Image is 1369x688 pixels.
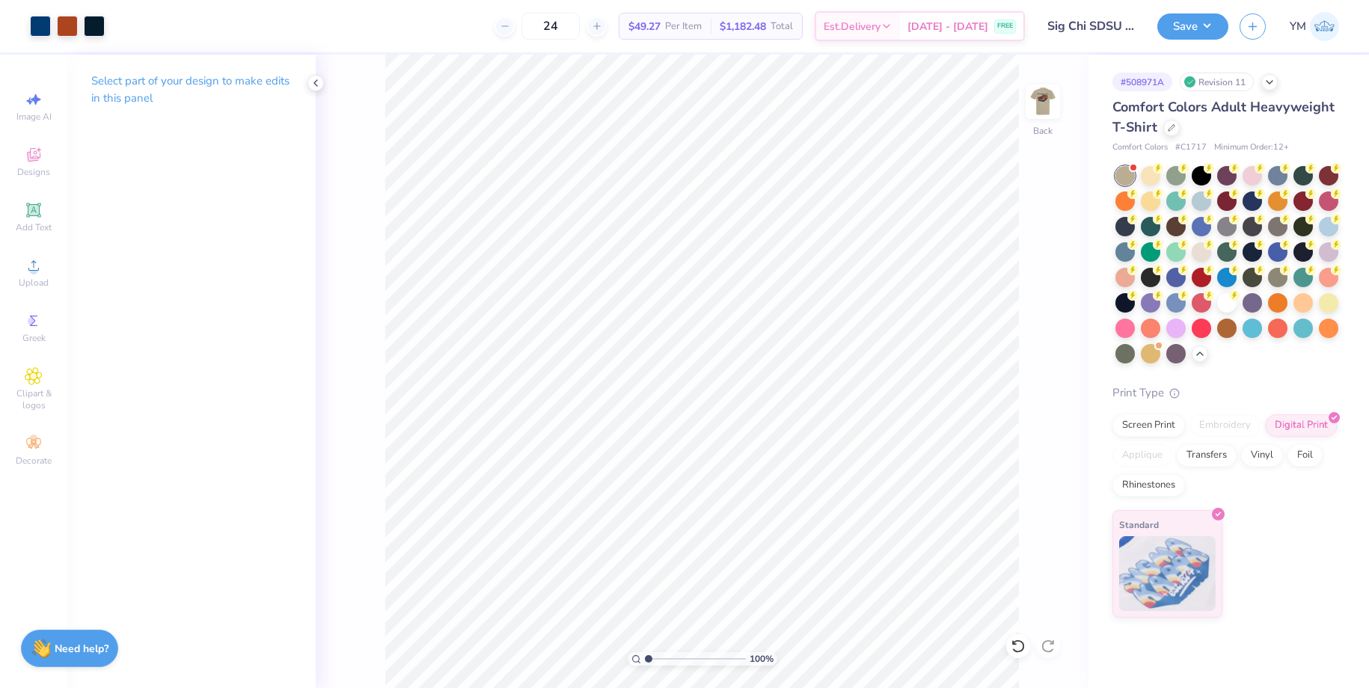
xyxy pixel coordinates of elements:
[1175,141,1207,154] span: # C1717
[16,221,52,233] span: Add Text
[1177,444,1237,467] div: Transfers
[19,277,49,289] span: Upload
[16,455,52,467] span: Decorate
[1119,536,1216,611] img: Standard
[1112,141,1168,154] span: Comfort Colors
[1112,384,1339,402] div: Print Type
[91,73,292,107] p: Select part of your design to make edits in this panel
[1157,13,1228,40] button: Save
[7,387,60,411] span: Clipart & logos
[750,652,774,666] span: 100 %
[824,19,880,34] span: Est. Delivery
[1028,87,1058,117] img: Back
[1119,517,1159,532] span: Standard
[1310,12,1339,41] img: Yasmine Manno
[1265,414,1338,437] div: Digital Print
[1290,12,1339,41] a: YM
[1189,414,1261,437] div: Embroidery
[1214,141,1289,154] span: Minimum Order: 12 +
[1112,414,1185,437] div: Screen Print
[1241,444,1283,467] div: Vinyl
[1287,444,1323,467] div: Foil
[1112,98,1335,136] span: Comfort Colors Adult Heavyweight T-Shirt
[17,166,50,178] span: Designs
[665,19,702,34] span: Per Item
[1112,474,1185,497] div: Rhinestones
[55,642,108,656] strong: Need help?
[997,21,1013,31] span: FREE
[1180,73,1254,91] div: Revision 11
[1290,18,1306,35] span: YM
[1112,73,1172,91] div: # 508971A
[1036,11,1146,41] input: Untitled Design
[22,332,46,344] span: Greek
[720,19,766,34] span: $1,182.48
[1112,444,1172,467] div: Applique
[628,19,661,34] span: $49.27
[16,111,52,123] span: Image AI
[907,19,988,34] span: [DATE] - [DATE]
[521,13,580,40] input: – –
[771,19,793,34] span: Total
[1033,124,1053,138] div: Back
